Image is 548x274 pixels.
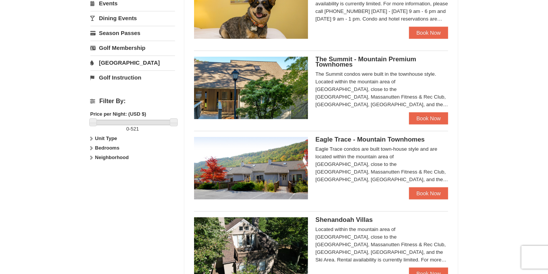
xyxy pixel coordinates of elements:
[316,145,449,183] div: Eagle Trace condos are built town-house style and are located within the mountain area of [GEOGRA...
[131,126,139,132] span: 521
[90,70,175,84] a: Golf Instruction
[90,111,146,117] strong: Price per Night: (USD $)
[90,41,175,55] a: Golf Membership
[316,70,449,108] div: The Summit condos were built in the townhouse style. Located within the mountain area of [GEOGRAP...
[409,112,449,124] a: Book Now
[409,27,449,39] a: Book Now
[90,56,175,70] a: [GEOGRAPHIC_DATA]
[95,135,117,141] strong: Unit Type
[90,26,175,40] a: Season Passes
[194,57,308,119] img: 19219034-1-0eee7e00.jpg
[95,155,129,160] strong: Neighborhood
[316,216,373,223] span: Shenandoah Villas
[316,226,449,264] div: Located within the mountain area of [GEOGRAPHIC_DATA], close to the [GEOGRAPHIC_DATA], Massanutte...
[126,126,129,132] span: 0
[316,56,416,68] span: The Summit - Mountain Premium Townhomes
[95,145,119,151] strong: Bedrooms
[194,137,308,199] img: 19218983-1-9b289e55.jpg
[316,136,425,143] span: Eagle Trace - Mountain Townhomes
[90,11,175,25] a: Dining Events
[90,125,175,133] label: -
[90,98,175,105] h4: Filter By:
[409,187,449,199] a: Book Now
